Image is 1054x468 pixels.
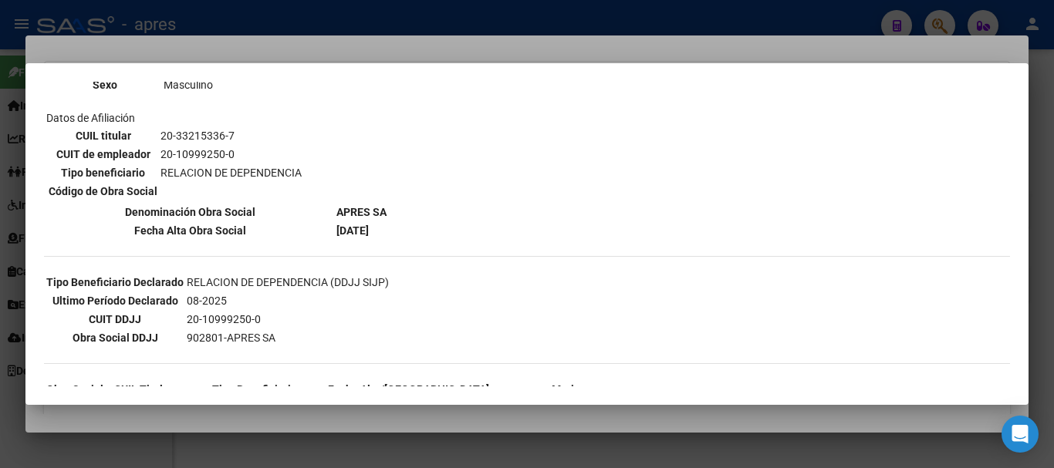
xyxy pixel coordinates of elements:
th: Código de Obra Social [48,183,158,200]
th: Tipo beneficiario [48,164,158,181]
div: Open Intercom Messenger [1002,416,1039,453]
th: Fecha Alta/[GEOGRAPHIC_DATA] [327,381,490,398]
b: [DATE] [336,224,369,237]
th: CUIT de empleador [48,146,158,163]
th: CUIL Titular [106,381,181,398]
th: Motivo [492,381,645,398]
th: Denominación Obra Social [46,204,334,221]
th: Sexo [48,76,161,93]
td: RELACION DE DEPENDENCIA [160,164,302,181]
td: 902801-APRES SA [186,329,390,346]
td: 20-10999250-0 [160,146,302,163]
th: Tipo Beneficiario [183,381,326,398]
th: CUIT DDJJ [46,311,184,328]
th: Obra Social DDJJ [46,329,184,346]
td: 08-2025 [186,292,390,309]
b: APRES SA [336,206,387,218]
td: 20-33215336-7 [160,127,302,144]
th: Fecha Alta Obra Social [46,222,334,239]
th: Obra Social [46,381,104,398]
td: 20-10999250-0 [186,311,390,328]
td: Masculino [163,76,332,93]
th: Tipo Beneficiario Declarado [46,274,184,291]
th: CUIL titular [48,127,158,144]
th: Ultimo Período Declarado [46,292,184,309]
td: RELACION DE DEPENDENCIA (DDJJ SIJP) [186,274,390,291]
